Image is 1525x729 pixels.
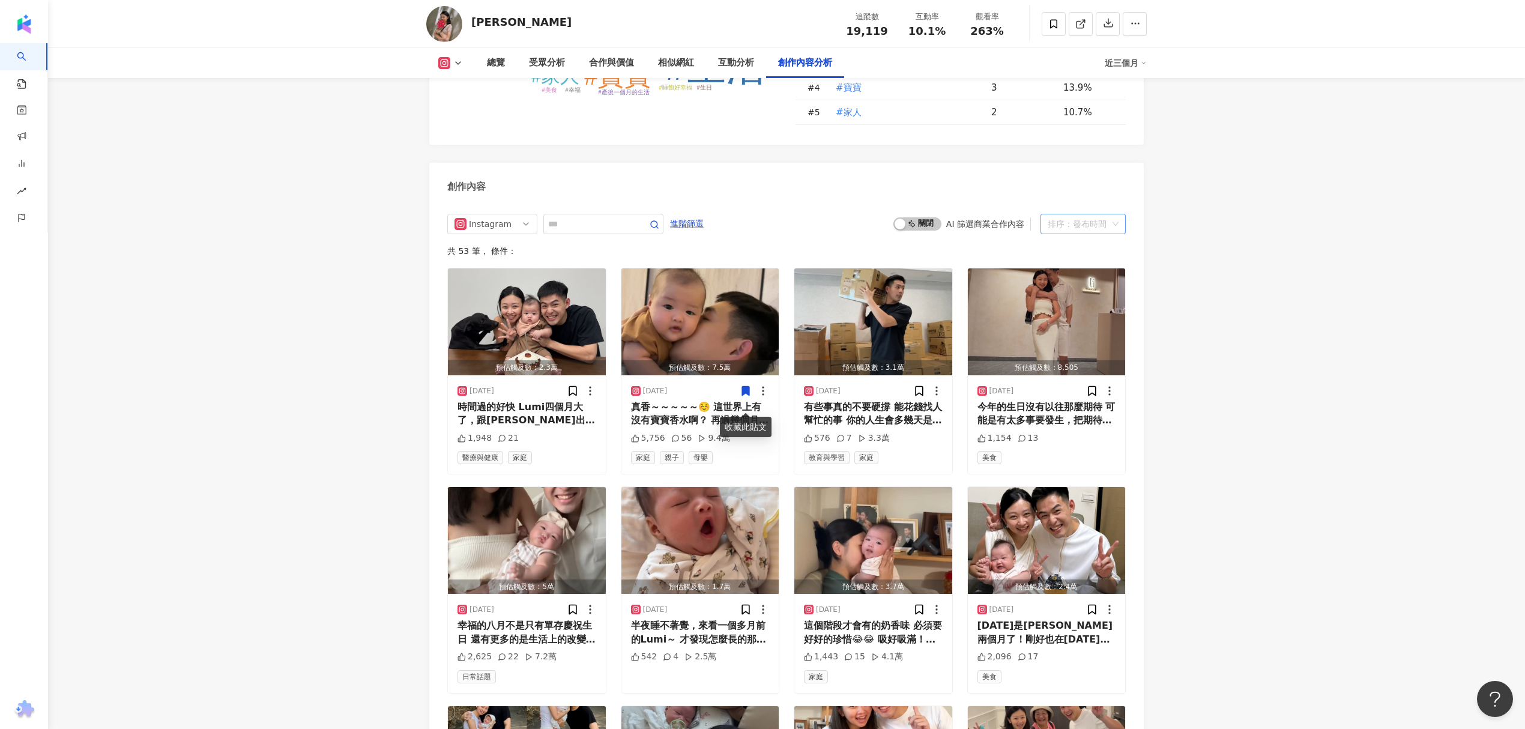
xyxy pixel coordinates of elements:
span: 家庭 [508,451,532,464]
div: 7 [836,432,852,444]
div: 預估觸及數：5萬 [448,579,606,594]
div: 有些事真的不要硬撐 能花錢找人幫忙的事 你的人生會多幾天是輕鬆快樂的😂 這樣不是很值得嗎～ 從草創期第一年兩個架子、兩坪空間 到現在第三年要搬家到近[GEOGRAPHIC_DATA]的地方 真的... [804,401,943,428]
span: 教育與學習 [804,451,850,464]
td: #寶寶 [826,76,982,100]
span: 日常話題 [458,670,496,683]
div: 7.2萬 [525,651,557,663]
span: 醫療與健康 [458,451,503,464]
button: 預估觸及數：7.5萬 [621,268,779,375]
div: [DATE] [989,605,1014,615]
div: 預估觸及數：3.7萬 [794,579,952,594]
div: 受眾分析 [529,56,565,70]
div: 2.5萬 [684,651,716,663]
div: 半夜睡不著覺，來看一個多月前的Lumi～ 才發現怎麼長的那麼快！ 大概是出生15天的樣子🥹 好好珍惜每一刻，每天都有不一樣的感受💕 #嫩嬰 [631,619,770,646]
div: [PERSON_NAME] [471,14,572,29]
button: #寶寶 [835,76,862,100]
span: 10.1% [908,25,946,37]
img: post-image [968,487,1126,594]
div: 互動分析 [718,56,754,70]
div: # 4 [808,81,826,94]
div: 13 [1018,432,1039,444]
span: 家庭 [804,670,828,683]
span: 美食 [977,451,1001,464]
div: [DATE]是[PERSON_NAME]兩個月了！剛好也在[DATE]睡過夜！ 早上看到手機的時間是滿滿感動啊🥹 12.喝完奶早上7.起床！！！ 藉由兩個月慶祝之名，吃甜點姨丈做的蛋糕 真是有口... [977,619,1116,646]
td: #家人 [826,100,982,125]
div: AI 篩選商業合作內容 [946,219,1024,229]
tspan: #美食 [542,86,557,93]
div: 排序：發布時間 [1048,214,1108,234]
div: 56 [671,432,692,444]
div: 這個階段才會有的奶香味 必須要好好的珍惜😂😂 吸好吸滿！真的會上癮的那種 雖然不知道這窒息的愛 搞得像是是媽媽要窒息了⋯ #生活 #日常 #記錄生活 #嬰兒 #寶寶 #2個月 #記錄生活 [804,619,943,646]
div: 2 [991,106,1054,119]
tspan: #睡飽好幸福 [659,84,692,91]
span: 親子 [660,451,684,464]
div: 5,756 [631,432,665,444]
img: KOL Avatar [426,6,462,42]
div: 3.3萬 [858,432,890,444]
button: 進階篩選 [669,214,704,233]
div: 4.1萬 [871,651,903,663]
span: #家人 [836,106,862,119]
button: 預估觸及數：3.7萬 [794,487,952,594]
span: #寶寶 [836,81,862,94]
img: post-image [621,487,779,594]
img: post-image [968,268,1126,375]
div: 17 [1018,651,1039,663]
div: # 5 [808,106,826,119]
td: 13.9% [1054,76,1126,100]
div: 預估觸及數：3.1萬 [794,360,952,375]
img: post-image [448,268,606,375]
div: 真香～～～～～☺️ 這世界上有沒有寶寶香水啊？ 再過幾個月就聞不到了🥹 #生活 #日常 #記錄生活 #寶寶 #女兒 #三個月 [631,401,770,428]
span: 美食 [977,670,1001,683]
div: 預估觸及數：7.5萬 [621,360,779,375]
div: [DATE] [643,386,668,396]
div: 總覽 [487,56,505,70]
span: 19,119 [846,25,887,37]
div: [DATE] [470,605,494,615]
div: 13.9% [1063,81,1114,94]
div: [DATE] [989,386,1014,396]
button: 預估觸及數：2.4萬 [968,487,1126,594]
div: 2,096 [977,651,1012,663]
button: 預估觸及數：8,505 [968,268,1126,375]
div: 21 [498,432,519,444]
div: 幸福的八月不是只有單存慶祝生日 還有更多的是生活上的改變 期待公司新的辦公空間、期待新住家的規劃、期待Lumi成長 很溫馨☺️很棒的八月😚 #日常 #生活 #成長 [458,619,596,646]
img: post-image [794,487,952,594]
img: chrome extension [13,700,36,719]
div: 共 53 筆 ， 條件： [447,246,1126,256]
img: post-image [621,268,779,375]
span: 家庭 [854,451,878,464]
button: 預估觸及數：2.3萬 [448,268,606,375]
div: 22 [498,651,519,663]
button: 預估觸及數：3.1萬 [794,268,952,375]
div: 合作與價值 [589,56,634,70]
div: 預估觸及數：1.7萬 [621,579,779,594]
div: [DATE] [470,386,494,396]
span: 263% [970,25,1004,37]
div: 1,948 [458,432,492,444]
div: 576 [804,432,830,444]
div: 預估觸及數：2.3萬 [448,360,606,375]
div: 9.4萬 [698,432,729,444]
div: [DATE] [643,605,668,615]
div: 15 [844,651,865,663]
div: 4 [663,651,678,663]
tspan: #幸福 [566,86,581,93]
a: search [17,43,41,90]
div: 互動率 [904,11,950,23]
tspan: #產後一個月的生活 [599,89,650,95]
div: 收藏此貼文 [720,417,772,437]
div: 今年的生日沒有以往那麼期待 可能是有太多事要發生，把期待的心情延長了💕 [DATE]的行程就是在家跟[PERSON_NAME]玩 睡飽一整天，什麼事都不要想 晚上吃大餐，舒服～～～ 而這次的用餐... [977,401,1116,428]
div: 3 [991,81,1054,94]
div: [DATE] [816,386,841,396]
span: 進階篩選 [670,214,704,234]
div: 542 [631,651,657,663]
div: 相似網紅 [658,56,694,70]
button: 預估觸及數：1.7萬 [621,487,779,594]
button: #家人 [835,100,862,124]
div: 1,443 [804,651,838,663]
div: 近三個月 [1105,53,1147,73]
img: logo icon [14,14,34,34]
iframe: Help Scout Beacon - Open [1477,681,1513,717]
div: 1,154 [977,432,1012,444]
